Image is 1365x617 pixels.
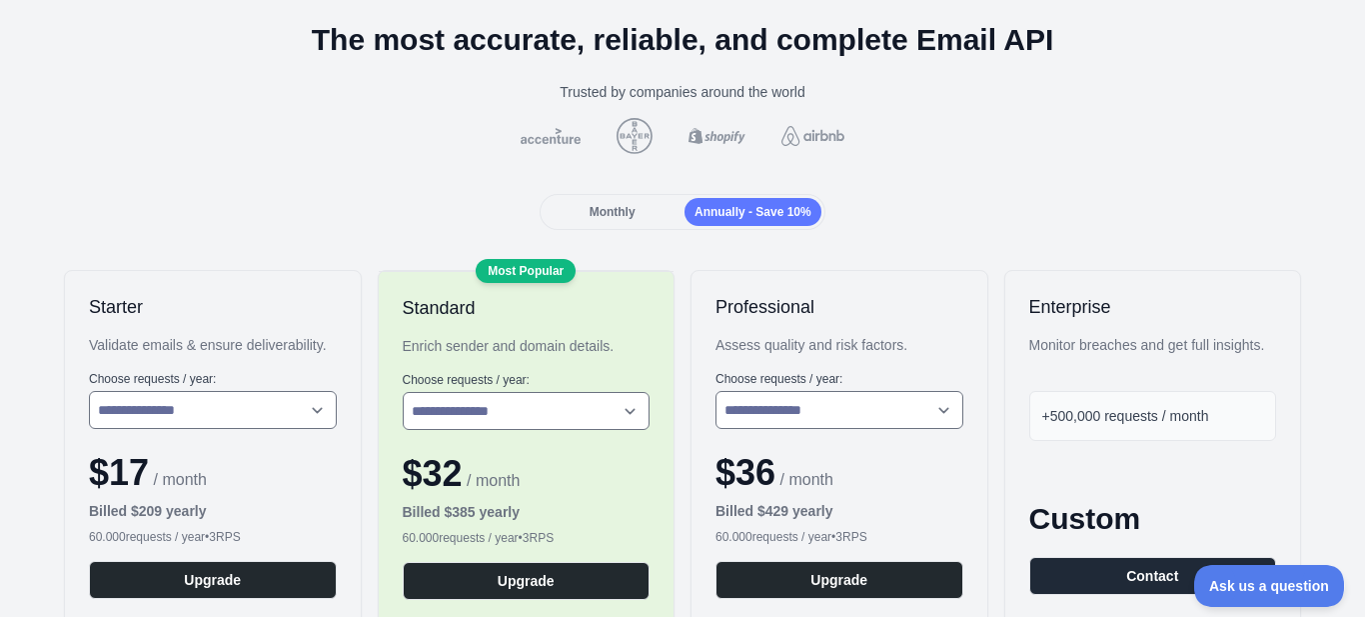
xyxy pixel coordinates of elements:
div: Assess quality and risk factors. [715,335,963,355]
div: Enrich sender and domain details. [403,336,651,356]
label: Choose requests / year : [403,372,651,388]
iframe: Toggle Customer Support [1194,565,1345,607]
span: +500,000 requests / month [1042,408,1209,424]
div: Monitor breaches and get full insights. [1029,335,1277,355]
label: Choose requests / year : [715,371,963,387]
